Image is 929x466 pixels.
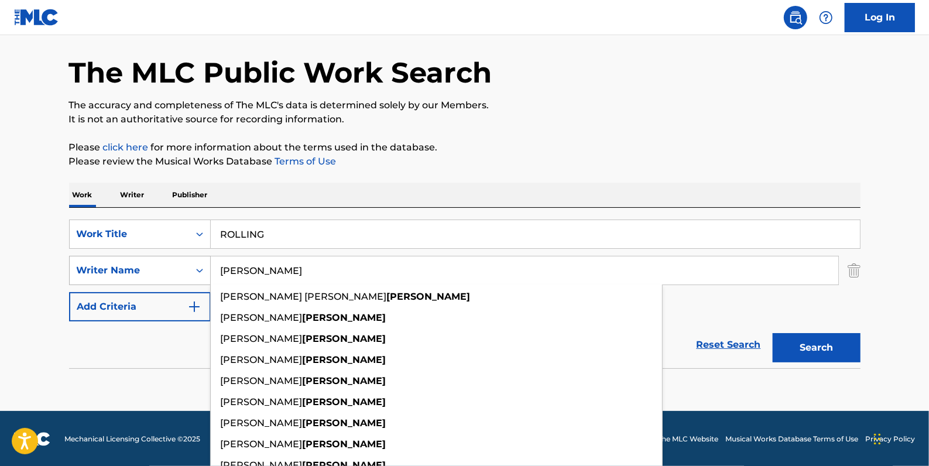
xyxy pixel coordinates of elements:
span: [PERSON_NAME] [221,375,303,386]
a: Musical Works Database Terms of Use [725,434,858,444]
button: Search [773,333,861,362]
img: logo [14,432,50,446]
strong: [PERSON_NAME] [303,417,386,429]
a: Public Search [784,6,807,29]
img: MLC Logo [14,9,59,26]
span: [PERSON_NAME] [221,312,303,323]
strong: [PERSON_NAME] [303,333,386,344]
p: Publisher [169,183,211,207]
span: [PERSON_NAME] [221,354,303,365]
span: Mechanical Licensing Collective © 2025 [64,434,200,444]
strong: [PERSON_NAME] [303,396,386,407]
iframe: Chat Widget [870,410,929,466]
span: [PERSON_NAME] [221,333,303,344]
strong: [PERSON_NAME] [303,312,386,323]
img: help [819,11,833,25]
strong: [PERSON_NAME] [303,375,386,386]
div: Writer Name [77,263,182,277]
form: Search Form [69,220,861,368]
p: Please review the Musical Works Database [69,155,861,169]
a: The MLC Website [657,434,718,444]
img: Delete Criterion [848,256,861,285]
button: Add Criteria [69,292,211,321]
strong: [PERSON_NAME] [303,438,386,450]
h1: The MLC Public Work Search [69,55,492,90]
a: Log In [845,3,915,32]
strong: [PERSON_NAME] [387,291,471,302]
div: Drag [874,422,881,457]
a: Privacy Policy [865,434,915,444]
span: [PERSON_NAME] [221,396,303,407]
a: click here [103,142,149,153]
span: [PERSON_NAME] [221,417,303,429]
div: Work Title [77,227,182,241]
a: Terms of Use [273,156,337,167]
img: search [789,11,803,25]
p: Work [69,183,96,207]
p: Writer [117,183,148,207]
strong: [PERSON_NAME] [303,354,386,365]
p: The accuracy and completeness of The MLC's data is determined solely by our Members. [69,98,861,112]
span: [PERSON_NAME] [PERSON_NAME] [221,291,387,302]
img: 9d2ae6d4665cec9f34b9.svg [187,300,201,314]
a: Reset Search [691,332,767,358]
p: Please for more information about the terms used in the database. [69,141,861,155]
span: [PERSON_NAME] [221,438,303,450]
p: It is not an authoritative source for recording information. [69,112,861,126]
div: Help [814,6,838,29]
